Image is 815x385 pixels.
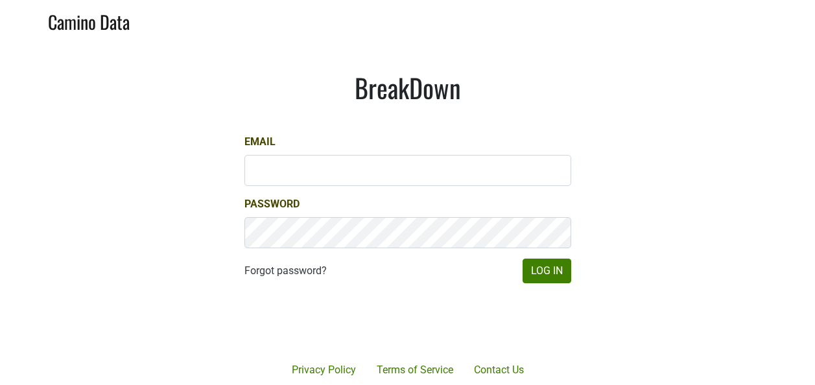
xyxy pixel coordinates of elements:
a: Forgot password? [244,263,327,279]
a: Privacy Policy [281,357,366,383]
h1: BreakDown [244,72,571,103]
a: Terms of Service [366,357,464,383]
button: Log In [523,259,571,283]
label: Email [244,134,276,150]
a: Camino Data [48,5,130,36]
label: Password [244,196,300,212]
a: Contact Us [464,357,534,383]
